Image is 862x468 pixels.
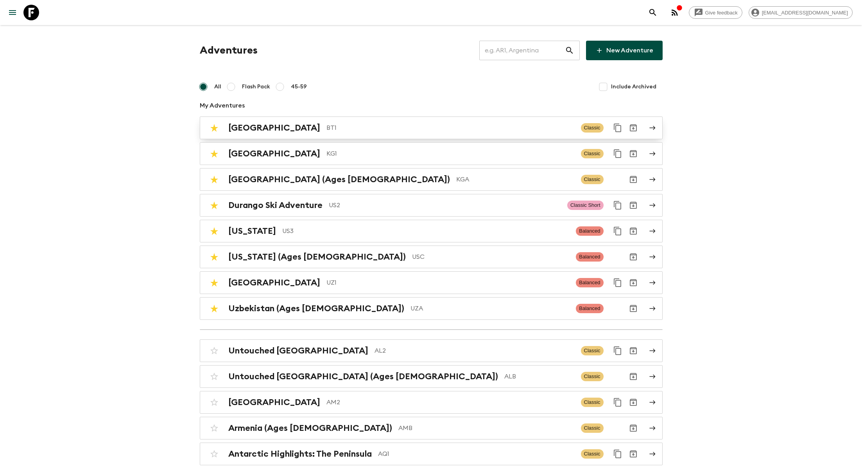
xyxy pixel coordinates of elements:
h2: [GEOGRAPHIC_DATA] [228,149,320,159]
button: Archive [625,146,641,161]
p: UZ1 [326,278,570,287]
h2: Antarctic Highlights: The Peninsula [228,449,372,459]
button: Archive [625,394,641,410]
span: Balanced [576,226,603,236]
a: Durango Ski AdventureUS2Classic ShortDuplicate for 45-59Archive [200,194,663,217]
span: Include Archived [611,83,656,91]
h2: [US_STATE] (Ages [DEMOGRAPHIC_DATA]) [228,252,406,262]
a: Untouched [GEOGRAPHIC_DATA]AL2ClassicDuplicate for 45-59Archive [200,339,663,362]
p: AL2 [375,346,575,355]
h2: [US_STATE] [228,226,276,236]
button: Duplicate for 45-59 [610,197,625,213]
p: AQ1 [378,449,575,459]
span: Give feedback [701,10,742,16]
button: Archive [625,120,641,136]
button: Duplicate for 45-59 [610,394,625,410]
a: Armenia (Ages [DEMOGRAPHIC_DATA])AMBClassicArchive [200,417,663,439]
button: Archive [625,275,641,290]
p: KGA [456,175,575,184]
p: BT1 [326,123,575,133]
button: Duplicate for 45-59 [610,446,625,462]
button: search adventures [645,5,661,20]
h2: Durango Ski Adventure [228,200,323,210]
a: [US_STATE]US3BalancedDuplicate for 45-59Archive [200,220,663,242]
a: [GEOGRAPHIC_DATA]BT1ClassicDuplicate for 45-59Archive [200,117,663,139]
span: Flash Pack [242,83,270,91]
span: Classic [581,149,604,158]
h2: Armenia (Ages [DEMOGRAPHIC_DATA]) [228,423,392,433]
input: e.g. AR1, Argentina [479,39,565,61]
h1: Adventures [200,43,258,58]
span: [EMAIL_ADDRESS][DOMAIN_NAME] [758,10,852,16]
a: [GEOGRAPHIC_DATA]AM2ClassicDuplicate for 45-59Archive [200,391,663,414]
span: Classic [581,123,604,133]
a: [GEOGRAPHIC_DATA] (Ages [DEMOGRAPHIC_DATA])KGAClassicArchive [200,168,663,191]
span: Balanced [576,304,603,313]
p: ALB [504,372,575,381]
button: Archive [625,446,641,462]
span: Classic [581,175,604,184]
button: Archive [625,172,641,187]
p: USC [412,252,570,262]
h2: [GEOGRAPHIC_DATA] [228,123,320,133]
a: Uzbekistan (Ages [DEMOGRAPHIC_DATA])UZABalancedArchive [200,297,663,320]
p: AM2 [326,398,575,407]
span: Balanced [576,252,603,262]
a: Antarctic Highlights: The PeninsulaAQ1ClassicDuplicate for 45-59Archive [200,443,663,465]
button: Duplicate for 45-59 [610,120,625,136]
button: Archive [625,301,641,316]
button: Archive [625,197,641,213]
button: Archive [625,249,641,265]
a: [US_STATE] (Ages [DEMOGRAPHIC_DATA])USCBalancedArchive [200,246,663,268]
span: Classic [581,398,604,407]
h2: Uzbekistan (Ages [DEMOGRAPHIC_DATA]) [228,303,404,314]
button: Archive [625,420,641,436]
a: Give feedback [689,6,742,19]
span: Classic [581,423,604,433]
div: [EMAIL_ADDRESS][DOMAIN_NAME] [749,6,853,19]
span: Balanced [576,278,603,287]
button: Duplicate for 45-59 [610,343,625,359]
span: Classic [581,346,604,355]
p: KG1 [326,149,575,158]
p: US2 [329,201,561,210]
span: Classic Short [567,201,604,210]
h2: [GEOGRAPHIC_DATA] (Ages [DEMOGRAPHIC_DATA]) [228,174,450,185]
a: New Adventure [586,41,663,60]
button: Archive [625,369,641,384]
button: Archive [625,223,641,239]
button: Archive [625,343,641,359]
span: All [214,83,221,91]
button: Duplicate for 45-59 [610,275,625,290]
a: [GEOGRAPHIC_DATA]KG1ClassicDuplicate for 45-59Archive [200,142,663,165]
span: Classic [581,449,604,459]
p: AMB [398,423,575,433]
p: My Adventures [200,101,663,110]
button: Duplicate for 45-59 [610,223,625,239]
p: UZA [410,304,570,313]
h2: [GEOGRAPHIC_DATA] [228,278,320,288]
span: Classic [581,372,604,381]
a: Untouched [GEOGRAPHIC_DATA] (Ages [DEMOGRAPHIC_DATA])ALBClassicArchive [200,365,663,388]
button: menu [5,5,20,20]
span: 45-59 [291,83,307,91]
h2: Untouched [GEOGRAPHIC_DATA] (Ages [DEMOGRAPHIC_DATA]) [228,371,498,382]
button: Duplicate for 45-59 [610,146,625,161]
a: [GEOGRAPHIC_DATA]UZ1BalancedDuplicate for 45-59Archive [200,271,663,294]
p: US3 [282,226,570,236]
h2: Untouched [GEOGRAPHIC_DATA] [228,346,368,356]
h2: [GEOGRAPHIC_DATA] [228,397,320,407]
